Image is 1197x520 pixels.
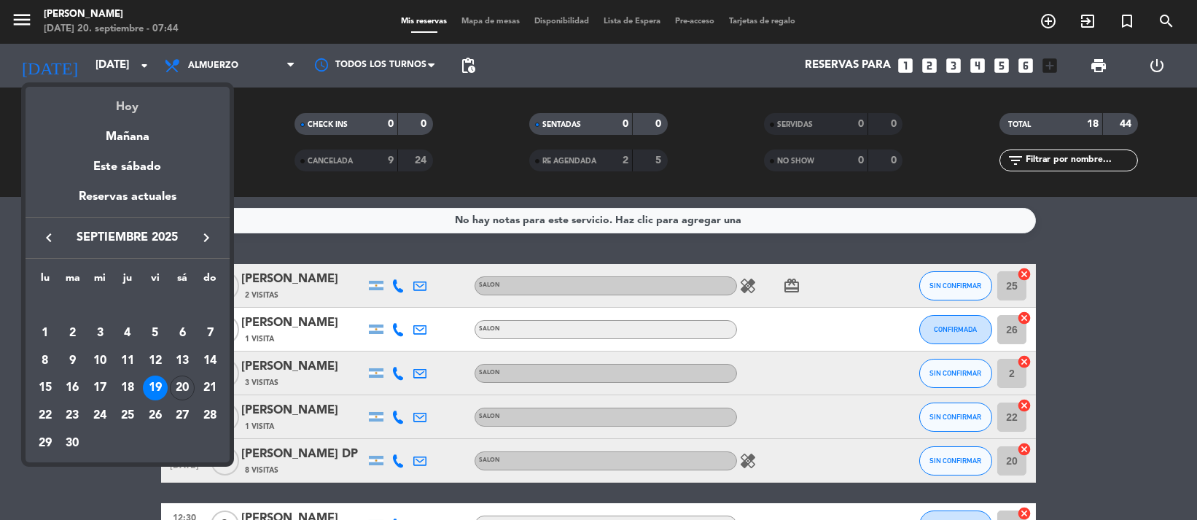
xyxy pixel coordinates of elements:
[86,319,114,347] td: 3 de septiembre de 2025
[170,321,195,346] div: 6
[36,228,62,247] button: keyboard_arrow_left
[114,319,141,347] td: 4 de septiembre de 2025
[196,319,224,347] td: 7 de septiembre de 2025
[26,147,230,187] div: Este sábado
[61,321,85,346] div: 2
[59,319,87,347] td: 2 de septiembre de 2025
[31,270,59,292] th: lunes
[115,321,140,346] div: 4
[170,403,195,428] div: 27
[198,229,215,247] i: keyboard_arrow_right
[87,376,112,400] div: 17
[86,270,114,292] th: miércoles
[170,376,195,400] div: 20
[62,228,193,247] span: septiembre 2025
[168,402,196,430] td: 27 de septiembre de 2025
[196,402,224,430] td: 28 de septiembre de 2025
[143,349,168,373] div: 12
[31,347,59,375] td: 8 de septiembre de 2025
[61,431,85,456] div: 30
[168,319,196,347] td: 6 de septiembre de 2025
[40,229,58,247] i: keyboard_arrow_left
[193,228,219,247] button: keyboard_arrow_right
[86,374,114,402] td: 17 de septiembre de 2025
[141,319,169,347] td: 5 de septiembre de 2025
[86,402,114,430] td: 24 de septiembre de 2025
[31,319,59,347] td: 1 de septiembre de 2025
[59,270,87,292] th: martes
[170,349,195,373] div: 13
[168,347,196,375] td: 13 de septiembre de 2025
[115,403,140,428] div: 25
[198,349,222,373] div: 14
[115,376,140,400] div: 18
[168,270,196,292] th: sábado
[33,431,58,456] div: 29
[143,321,168,346] div: 5
[59,347,87,375] td: 9 de septiembre de 2025
[61,349,85,373] div: 9
[141,347,169,375] td: 12 de septiembre de 2025
[31,374,59,402] td: 15 de septiembre de 2025
[59,402,87,430] td: 23 de septiembre de 2025
[114,402,141,430] td: 25 de septiembre de 2025
[198,403,222,428] div: 28
[59,430,87,457] td: 30 de septiembre de 2025
[87,321,112,346] div: 3
[61,376,85,400] div: 16
[33,376,58,400] div: 15
[196,270,224,292] th: domingo
[26,187,230,217] div: Reservas actuales
[168,374,196,402] td: 20 de septiembre de 2025
[33,349,58,373] div: 8
[33,403,58,428] div: 22
[31,402,59,430] td: 22 de septiembre de 2025
[59,374,87,402] td: 16 de septiembre de 2025
[198,376,222,400] div: 21
[196,374,224,402] td: 21 de septiembre de 2025
[114,374,141,402] td: 18 de septiembre de 2025
[114,347,141,375] td: 11 de septiembre de 2025
[86,347,114,375] td: 10 de septiembre de 2025
[87,349,112,373] div: 10
[141,270,169,292] th: viernes
[143,403,168,428] div: 26
[114,270,141,292] th: jueves
[33,321,58,346] div: 1
[31,292,224,319] td: SEP.
[61,403,85,428] div: 23
[198,321,222,346] div: 7
[143,376,168,400] div: 19
[196,347,224,375] td: 14 de septiembre de 2025
[26,117,230,147] div: Mañana
[26,87,230,117] div: Hoy
[141,402,169,430] td: 26 de septiembre de 2025
[87,403,112,428] div: 24
[31,430,59,457] td: 29 de septiembre de 2025
[141,374,169,402] td: 19 de septiembre de 2025
[115,349,140,373] div: 11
